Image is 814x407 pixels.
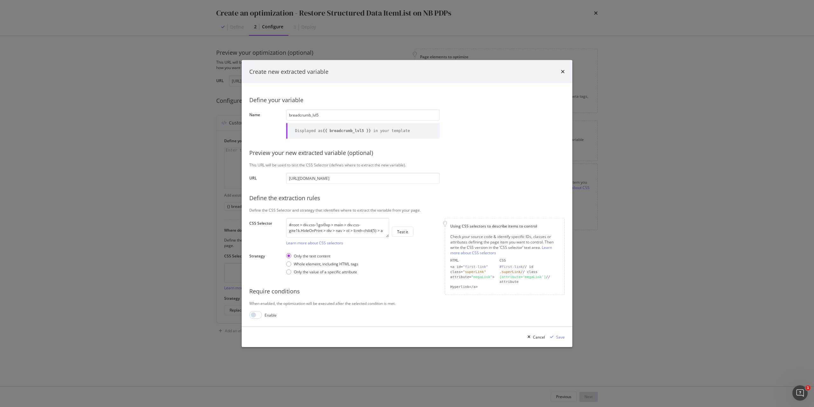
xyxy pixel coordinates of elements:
div: Preview your new extracted variable (optional) [249,149,565,157]
div: HTML [450,258,494,263]
div: Require conditions [249,287,565,296]
div: // id [500,264,559,270]
div: "superLink" [463,270,486,274]
div: <a id= [450,264,494,270]
div: Test it [397,229,408,234]
div: Define the CSS Selector and strategy that identifies where to extract the variable from your page. [249,207,565,213]
div: Displayed as in your template [295,128,410,134]
div: // class [500,270,559,275]
label: URL [249,175,281,182]
iframe: Intercom live chat [792,385,808,401]
div: .superLink [500,270,521,274]
div: Using CSS selectors to describe items to control [450,223,559,228]
span: 1 [805,385,811,390]
b: {{ breadcrumb_lvl5 }} [323,129,371,133]
div: Whole element, including HTML tags [286,261,358,267]
div: Define the extraction rules [249,194,565,202]
label: Strategy [249,253,281,276]
label: Name [249,112,281,137]
div: Check your source code & identify specific IDs, classes or attributes defining the page item you ... [450,234,559,256]
div: #first-link [500,265,523,269]
button: Test it [392,227,413,237]
div: modal [242,60,572,347]
div: Cancel [533,334,545,340]
div: CSS [500,258,559,263]
a: Learn more about CSS selectors [286,240,343,245]
div: attribute= > [450,274,494,284]
div: Create new extracted variable [249,67,328,76]
input: https://www.example.com [286,173,440,184]
div: Enable [265,312,277,318]
div: "megaLink" [471,275,492,279]
a: Learn more about CSS selectors [450,245,552,256]
div: Save [556,334,565,340]
div: [attribute='megaLink'] [500,275,546,279]
div: "first-link" [463,265,488,269]
label: CSS Selector [249,220,281,244]
div: // attribute [500,274,559,284]
div: Only the text content [294,253,330,259]
div: class= [450,270,494,275]
button: Save [548,332,565,342]
div: Only the text content [286,253,358,259]
div: When enabled, the optimization will be executed after the selected conditon is met. [249,301,565,306]
div: times [561,67,565,76]
textarea: #root > div.css-1goi9xp > main > div.css-gite1k.HideOnPrint > div > nav > ol > li:nth-child(5) > a [286,218,389,237]
div: Whole element, including HTML tags [294,261,358,267]
div: Only the value of a specific attribute [286,269,358,275]
div: Define your variable [249,96,565,104]
button: Cancel [525,332,545,342]
div: Only the value of a specific attribute [294,269,357,275]
div: This URL will be used to test the CSS Selector (defines where to extract the new variable). [249,162,565,167]
div: Hyperlink</a> [450,284,494,290]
